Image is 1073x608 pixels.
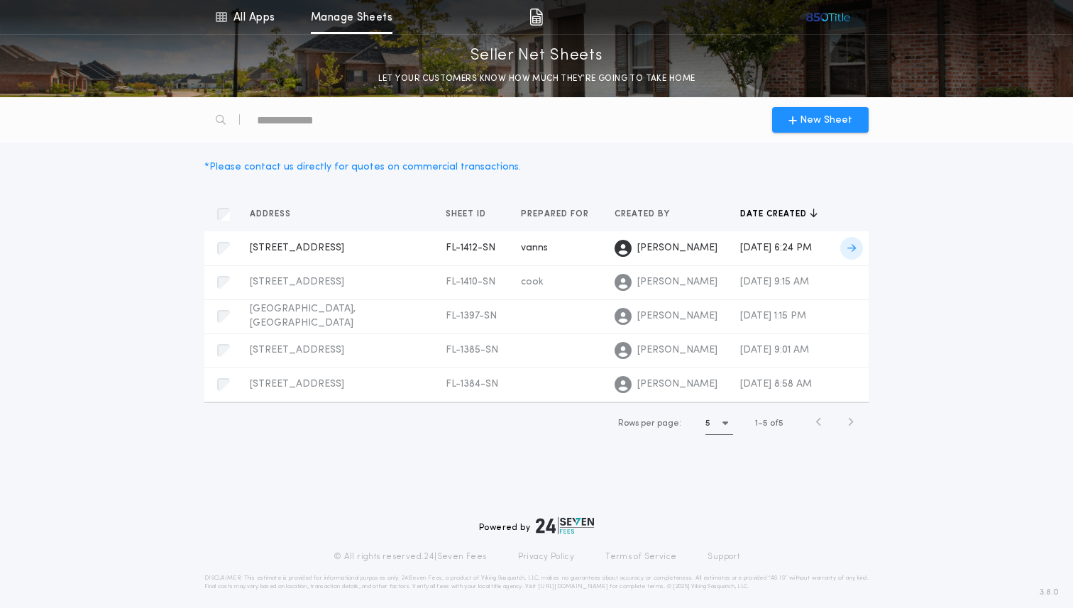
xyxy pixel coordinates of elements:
span: [DATE] 9:01 AM [740,345,809,355]
button: Date created [740,207,818,221]
button: Created by [615,207,681,221]
a: Privacy Policy [518,551,575,563]
span: Sheet ID [446,209,489,220]
span: [PERSON_NAME] [637,309,717,324]
span: [DATE] 8:58 AM [740,379,812,389]
a: Terms of Service [605,551,676,563]
p: Seller Net Sheets [471,45,603,67]
button: 5 [705,412,733,435]
span: 5 [763,419,768,428]
h1: 5 [705,416,710,431]
span: Prepared for [521,209,592,220]
button: Address [250,207,302,221]
span: FL-1410-SN [446,277,495,287]
span: [DATE] 6:24 PM [740,243,812,253]
img: img [529,9,543,26]
button: Sheet ID [446,207,497,221]
p: DISCLAIMER: This estimate is provided for informational purposes only. 24|Seven Fees, a product o... [204,574,869,591]
span: of 5 [770,417,783,430]
span: [DATE] 1:15 PM [740,311,806,321]
span: [STREET_ADDRESS] [250,379,344,389]
span: FL-1412-SN [446,243,495,253]
span: FL-1384-SN [446,379,498,389]
span: [STREET_ADDRESS] [250,345,344,355]
span: Address [250,209,294,220]
span: [GEOGRAPHIC_DATA], [GEOGRAPHIC_DATA] [250,304,356,328]
span: 1 [755,419,758,428]
div: Powered by [479,517,594,534]
span: Created by [615,209,673,220]
span: New Sheet [800,113,852,128]
span: cook [521,277,544,287]
span: Date created [740,209,810,220]
a: Support [708,551,739,563]
span: FL-1397-SN [446,311,497,321]
p: LET YOUR CUSTOMERS KNOW HOW MUCH THEY’RE GOING TO TAKE HOME [378,72,695,86]
span: [STREET_ADDRESS] [250,243,344,253]
button: New Sheet [772,107,869,133]
span: [PERSON_NAME] [637,241,717,255]
span: [PERSON_NAME] [637,275,717,289]
span: Rows per page: [618,419,681,428]
span: FL-1385-SN [446,345,498,355]
img: logo [536,517,594,534]
span: [PERSON_NAME] [637,377,717,392]
a: [URL][DOMAIN_NAME] [538,584,608,590]
span: vanns [521,243,548,253]
div: * Please contact us directly for quotes on commercial transactions. [204,160,521,175]
span: 3.8.0 [1040,586,1059,599]
span: [PERSON_NAME] [637,343,717,358]
p: © All rights reserved. 24|Seven Fees [334,551,487,563]
span: [DATE] 9:15 AM [740,277,809,287]
span: [STREET_ADDRESS] [250,277,344,287]
img: vs-icon [805,10,851,24]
